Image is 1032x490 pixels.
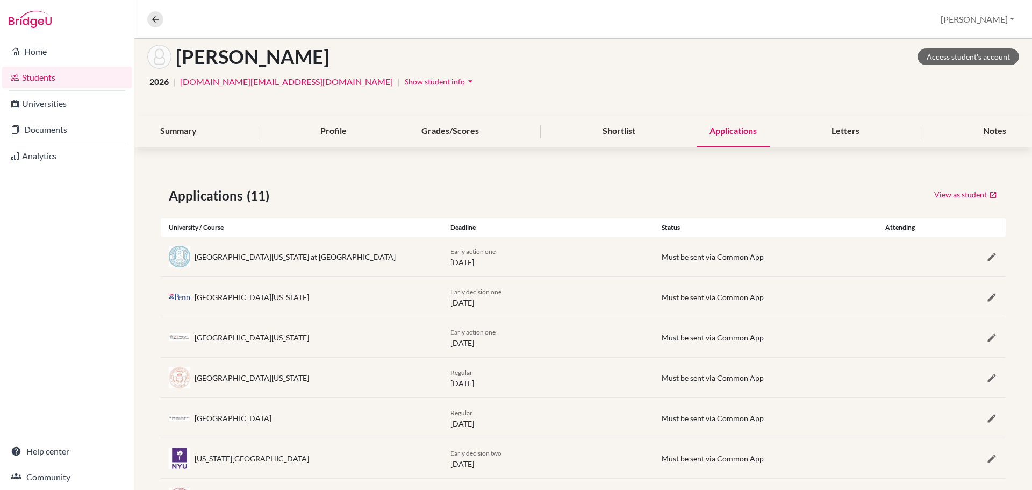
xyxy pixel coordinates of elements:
div: [DATE] [442,245,654,268]
a: Students [2,67,132,88]
div: Applications [697,116,770,147]
div: University / Course [161,223,442,232]
button: [PERSON_NAME] [936,9,1019,30]
a: Access student's account [918,48,1019,65]
span: 2026 [149,75,169,88]
div: Notes [970,116,1019,147]
a: Universities [2,93,132,115]
a: Analytics [2,145,132,167]
span: | [173,75,176,88]
span: Applications [169,186,247,205]
div: [DATE] [442,326,654,349]
img: us_upe_j42r4331.jpeg [169,294,190,300]
img: us_nyu_mu3e0q99.jpeg [169,448,190,469]
div: [GEOGRAPHIC_DATA][US_STATE] [195,372,309,384]
span: Early action one [450,247,496,255]
div: Profile [307,116,360,147]
a: View as student [934,186,998,203]
span: Must be sent via Common App [662,414,764,423]
img: us_unc_avpbwz41.jpeg [169,246,190,267]
div: [GEOGRAPHIC_DATA] [195,413,271,424]
h1: [PERSON_NAME] [176,45,329,68]
div: Letters [819,116,872,147]
div: [GEOGRAPHIC_DATA][US_STATE] [195,332,309,343]
a: Documents [2,119,132,140]
span: Must be sent via Common App [662,373,764,382]
div: Shortlist [590,116,648,147]
div: Deadline [442,223,654,232]
div: Grades/Scores [408,116,492,147]
button: Show student infoarrow_drop_down [404,73,476,90]
span: Regular [450,409,472,417]
span: (11) [247,186,274,205]
a: Community [2,466,132,488]
div: [US_STATE][GEOGRAPHIC_DATA] [195,453,309,464]
a: [DOMAIN_NAME][EMAIL_ADDRESS][DOMAIN_NAME] [180,75,393,88]
img: us_usc_n_44g3s8.jpeg [169,333,190,342]
div: [GEOGRAPHIC_DATA][US_STATE] at [GEOGRAPHIC_DATA] [195,251,396,262]
span: Must be sent via Common App [662,252,764,261]
a: Home [2,41,132,62]
img: us_col_a9kib6ca.jpeg [169,415,190,422]
div: Status [654,223,865,232]
span: Must be sent via Common App [662,293,764,302]
span: Show student info [405,77,465,86]
a: Help center [2,441,132,462]
span: Early action one [450,328,496,336]
span: Must be sent via Common App [662,454,764,463]
span: Early decision one [450,288,501,296]
span: Must be sent via Common App [662,333,764,342]
div: Attending [865,223,935,232]
div: [DATE] [442,447,654,470]
img: us_ute_22qk9dqw.jpeg [169,367,190,388]
span: Early decision two [450,449,501,457]
i: arrow_drop_down [465,76,476,87]
span: | [397,75,400,88]
div: [DATE] [442,366,654,389]
div: [DATE] [442,286,654,308]
div: [DATE] [442,407,654,429]
span: Regular [450,368,472,377]
div: [GEOGRAPHIC_DATA][US_STATE] [195,292,309,303]
img: Xuanya Wang's avatar [147,45,171,69]
div: Summary [147,116,210,147]
img: Bridge-U [9,11,52,28]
